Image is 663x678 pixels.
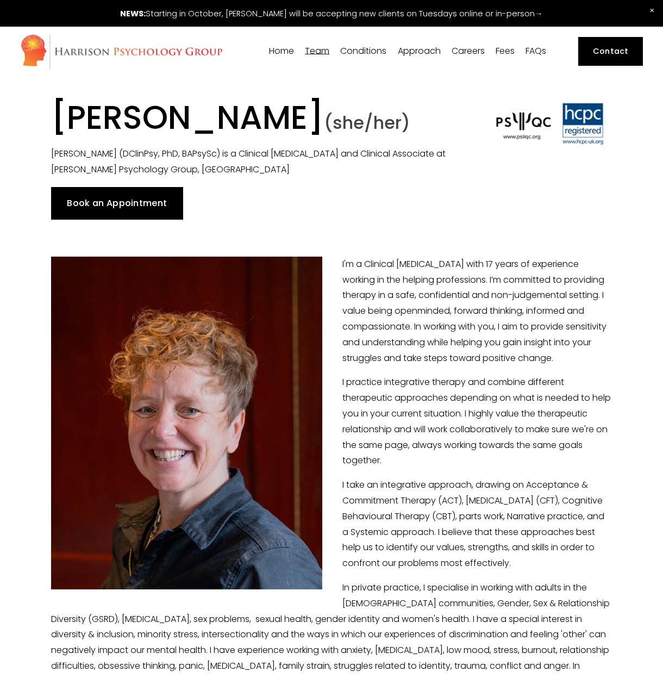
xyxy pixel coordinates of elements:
[398,47,441,55] span: Approach
[526,46,546,57] a: FAQs
[51,187,183,220] a: Book an Appointment
[340,47,386,55] span: Conditions
[305,47,329,55] span: Team
[51,146,467,178] p: [PERSON_NAME] (DClinPsy, PhD, BAPsySc) is a Clinical [MEDICAL_DATA] and Clinical Associate at [PE...
[452,46,485,57] a: Careers
[51,477,612,571] p: I take an integrative approach, drawing on Acceptance & Commitment Therapy (ACT), [MEDICAL_DATA] ...
[340,46,386,57] a: folder dropdown
[324,110,410,135] span: (she/her)
[305,46,329,57] a: folder dropdown
[496,46,515,57] a: Fees
[51,98,467,143] h1: [PERSON_NAME]
[51,257,612,366] p: I'm a Clinical [MEDICAL_DATA] with 17 years of experience working in the helping professions. I’m...
[269,46,294,57] a: Home
[51,375,612,469] p: I practice integrative therapy and combine different therapeutic approaches depending on what is ...
[578,37,643,66] a: Contact
[398,46,441,57] a: folder dropdown
[20,34,223,69] img: Harrison Psychology Group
